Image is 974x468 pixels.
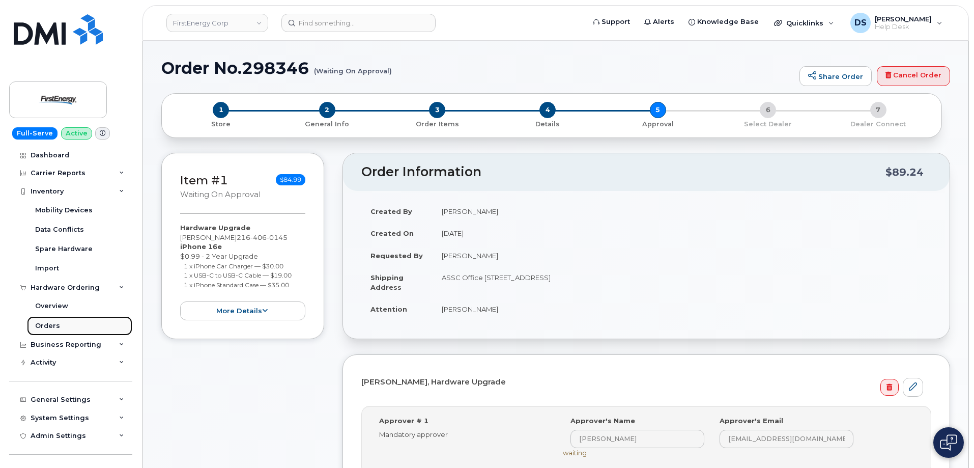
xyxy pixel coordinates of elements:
[361,165,885,179] h2: Order Information
[382,118,493,129] a: 3 Order Items
[170,118,272,129] a: 1 Store
[379,416,428,426] label: Approver # 1
[370,305,407,313] strong: Attention
[272,118,383,129] a: 2 General Info
[570,430,704,448] input: Input
[433,200,931,223] td: [PERSON_NAME]
[180,242,222,251] strong: iPhone 16e
[370,273,404,291] strong: Shipping Address
[885,162,924,182] div: $89.24
[429,102,445,118] span: 3
[174,120,268,129] p: Store
[539,102,556,118] span: 4
[370,207,412,215] strong: Created By
[319,102,335,118] span: 2
[433,266,931,298] td: ASSC Office [STREET_ADDRESS]
[799,66,872,87] a: Share Order
[720,416,783,426] label: Approver's Email
[877,66,950,87] a: Cancel Order
[276,120,379,129] p: General Info
[370,229,414,237] strong: Created On
[276,174,305,185] span: $84.99
[386,120,489,129] p: Order Items
[497,120,599,129] p: Details
[493,118,603,129] a: 4 Details
[433,244,931,267] td: [PERSON_NAME]
[180,190,261,199] small: Waiting On Approval
[180,223,305,320] div: [PERSON_NAME] $0.99 - 2 Year Upgrade
[237,233,288,241] span: 216
[314,59,392,75] small: (Waiting On Approval)
[180,301,305,320] button: more details
[570,416,635,426] label: Approver's Name
[180,224,250,232] strong: Hardware Upgrade
[250,233,267,241] span: 406
[184,281,289,289] small: 1 x iPhone Standard Case — $35.00
[361,378,923,387] h4: [PERSON_NAME], Hardware Upgrade
[180,173,228,187] a: Item #1
[720,430,853,448] input: Input
[161,59,794,77] h1: Order No.298346
[184,271,292,279] small: 1 x USB-C to USB-C Cable — $19.00
[213,102,229,118] span: 1
[433,222,931,244] td: [DATE]
[433,298,931,320] td: [PERSON_NAME]
[184,262,283,270] small: 1 x iPhone Car Charger — $30.00
[267,233,288,241] span: 0145
[940,434,957,451] img: Open chat
[379,430,548,439] div: Mandatory approver
[370,252,423,260] strong: Requested By
[563,449,587,457] span: waiting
